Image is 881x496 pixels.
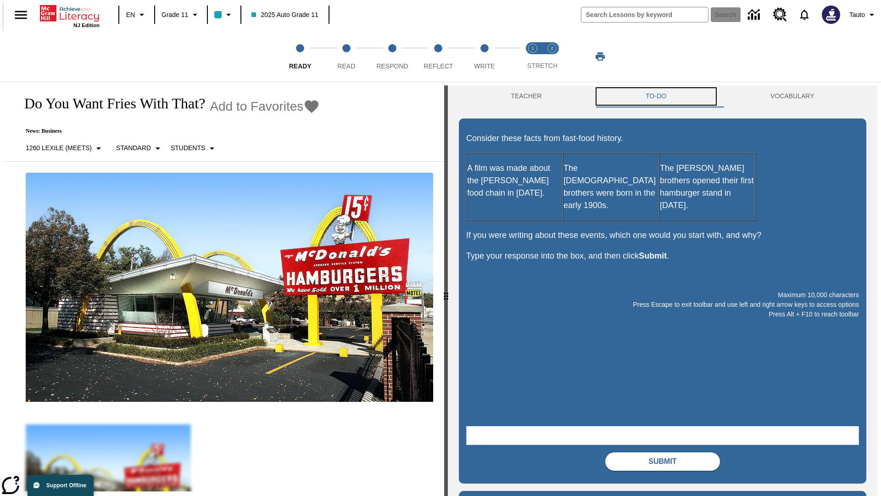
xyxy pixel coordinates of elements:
[211,6,238,23] button: Class color is light blue. Change class color
[459,85,594,107] button: Teacher
[251,10,318,20] span: 2025 Auto Grade 11
[846,6,881,23] button: Profile/Settings
[167,140,221,157] button: Select Student
[660,162,755,212] p: The [PERSON_NAME] brothers opened their first hamburger stand in [DATE].
[531,46,534,51] text: 1
[466,290,859,300] p: Maximum 10,000 characters
[112,140,167,157] button: Scaffolds, Standard
[15,128,320,135] p: News: Business
[639,251,667,260] strong: Submit
[792,3,816,27] a: Notifications
[158,6,204,23] button: Grade: Grade 11, Select a grade
[289,62,312,70] span: Ready
[742,2,768,28] a: Data Center
[424,62,453,70] span: Reflect
[605,452,720,471] button: Submit
[539,31,565,82] button: Stretch Respond step 2 of 2
[46,482,86,489] span: Support Offline
[466,310,859,319] p: Press Alt + F10 to reach toolbar
[171,143,205,153] p: Students
[444,85,448,496] div: Press Enter or Spacebar and then press right and left arrow keys to move the slider
[26,173,433,402] img: One of the first McDonald's stores, with the iconic red sign and golden arches.
[4,85,444,491] div: reading
[474,62,495,70] span: Write
[594,85,719,107] button: TO-DO
[7,1,34,28] button: Open side menu
[210,99,303,114] span: Add to Favorites
[466,229,859,242] p: If you were writing about these events, which one would you start with, and why?
[28,475,94,496] button: Support Offline
[40,3,100,28] div: Home
[448,85,877,496] div: activity
[466,132,859,145] p: Consider these facts from fast-food history.
[822,6,840,24] img: Avatar
[467,162,563,199] p: A film was made about the [PERSON_NAME] food chain in [DATE].
[527,62,558,69] span: STRETCH
[366,31,419,82] button: Respond step 3 of 5
[768,2,792,27] a: Resource Center, Will open in new tab
[459,85,866,107] div: Instructional Panel Tabs
[210,98,320,114] button: Add to Favorites - Do You Want Fries With That?
[22,140,108,157] button: Select Lexile, 1260 Lexile (Meets)
[15,95,205,112] h1: Do You Want Fries With That?
[4,7,134,16] body: Maximum 10,000 characters Press Escape to exit toolbar and use left and right arrow keys to acces...
[73,23,100,28] span: NJ Edition
[319,31,373,82] button: Read step 2 of 5
[849,10,865,20] span: Tauto
[273,31,327,82] button: Ready step 1 of 5
[551,46,553,51] text: 2
[585,48,615,65] button: Print
[581,7,708,22] input: search field
[466,250,859,262] p: Type your response into the box, and then click .
[116,143,151,153] p: Standard
[412,31,465,82] button: Reflect step 4 of 5
[719,85,866,107] button: VOCABULARY
[122,6,151,23] button: Language: EN, Select a language
[337,62,355,70] span: Read
[26,143,92,153] p: 1260 Lexile (Meets)
[376,62,408,70] span: Respond
[466,300,859,310] p: Press Escape to exit toolbar and use left and right arrow keys to access options
[563,162,659,212] p: The [DEMOGRAPHIC_DATA] brothers were born in the early 1900s.
[162,10,188,20] span: Grade 11
[816,3,846,27] button: Select a new avatar
[519,31,546,82] button: Stretch Read step 1 of 2
[458,31,511,82] button: Write step 5 of 5
[126,10,135,20] span: EN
